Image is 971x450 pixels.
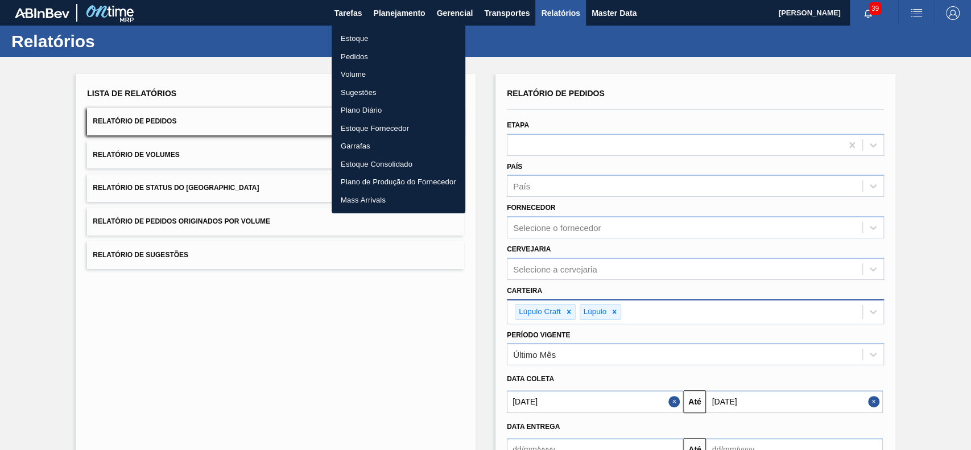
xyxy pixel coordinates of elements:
a: Pedidos [332,48,465,66]
a: Volume [332,65,465,84]
a: Sugestões [332,84,465,102]
a: Plano Diário [332,101,465,119]
a: Estoque Consolidado [332,155,465,174]
a: Garrafas [332,137,465,155]
a: Plano de Produção do Fornecedor [332,173,465,191]
a: Estoque [332,30,465,48]
a: Estoque Fornecedor [332,119,465,138]
a: Mass Arrivals [332,191,465,209]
